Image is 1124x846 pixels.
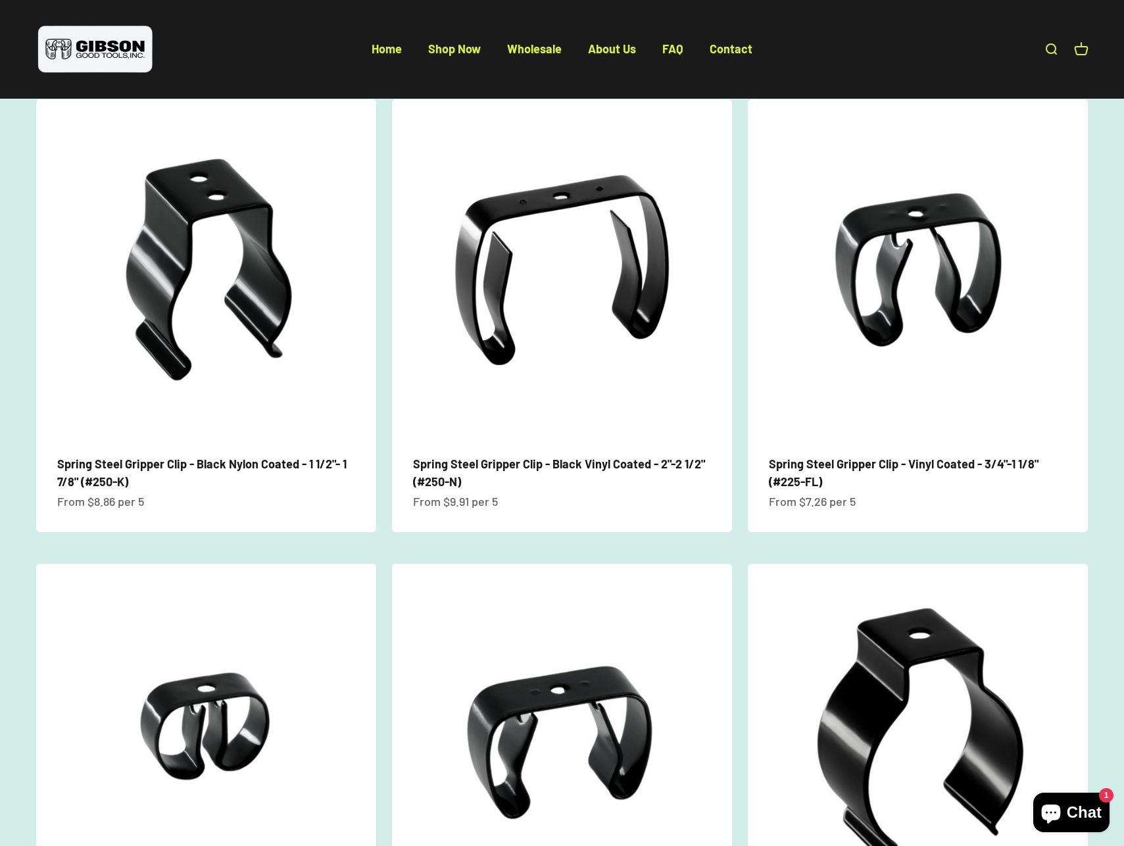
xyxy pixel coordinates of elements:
[372,41,402,56] a: Home
[710,41,752,56] a: Contact
[413,457,705,489] a: Spring Steel Gripper Clip - Black Vinyl Coated - 2"-2 1/2" (#250-N)
[57,457,347,489] a: Spring Steel Gripper Clip - Black Nylon Coated - 1 1/2"- 1 7/8" (#250-K)
[1029,793,1113,835] inbox-online-store-chat: Shopify online store chat
[662,41,683,56] a: FAQ
[413,492,498,511] sale-price: From $9.91 per 5
[769,492,856,511] sale-price: From $7.26 per 5
[428,41,481,56] a: Shop Now
[57,492,144,511] sale-price: From $8.86 per 5
[507,41,562,56] a: Wholesale
[588,41,636,56] a: About Us
[769,457,1038,489] a: Spring Steel Gripper Clip - Vinyl Coated - 3/4"-1 1/8" (#225-FL)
